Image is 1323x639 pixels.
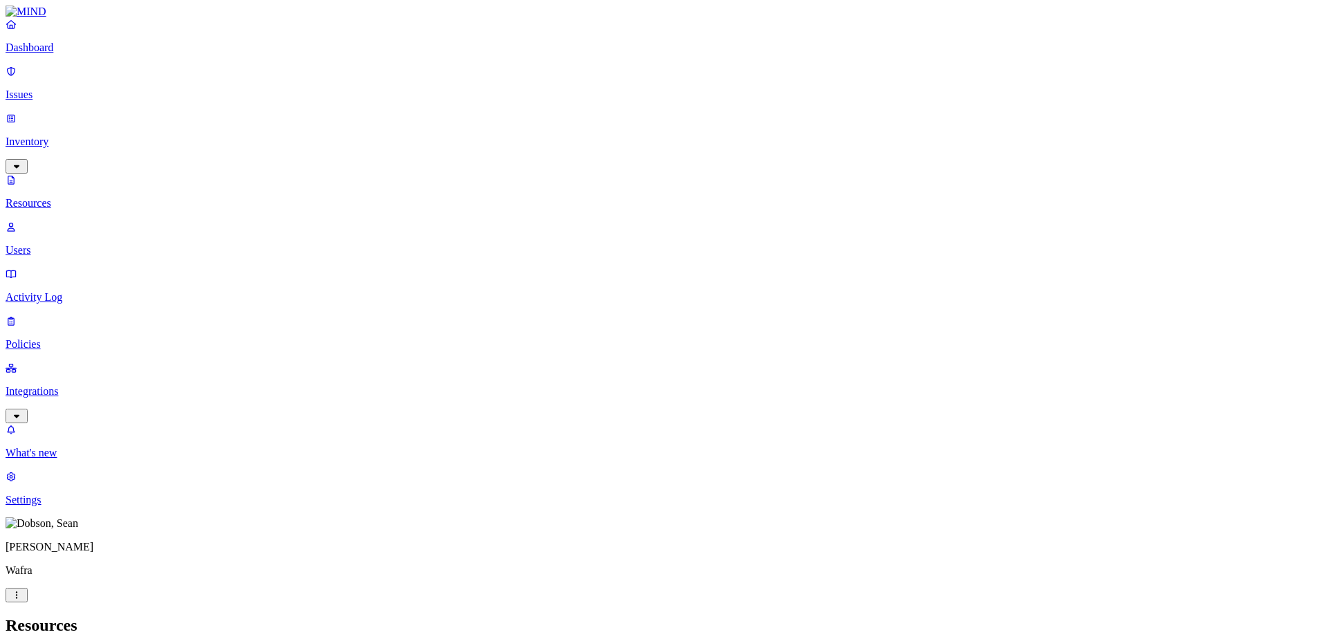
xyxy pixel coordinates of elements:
p: Activity Log [6,291,1317,304]
a: Settings [6,470,1317,506]
a: Inventory [6,112,1317,172]
img: MIND [6,6,46,18]
a: Resources [6,174,1317,210]
a: Issues [6,65,1317,101]
p: Inventory [6,136,1317,148]
p: [PERSON_NAME] [6,541,1317,553]
p: Users [6,244,1317,257]
p: Integrations [6,385,1317,398]
p: Issues [6,89,1317,101]
h2: Resources [6,616,1317,635]
p: Dashboard [6,41,1317,54]
img: Dobson, Sean [6,517,78,530]
p: What's new [6,447,1317,459]
a: Policies [6,315,1317,351]
p: Settings [6,494,1317,506]
p: Resources [6,197,1317,210]
a: Integrations [6,362,1317,421]
a: MIND [6,6,1317,18]
a: Users [6,221,1317,257]
a: Activity Log [6,268,1317,304]
a: What's new [6,423,1317,459]
p: Wafra [6,564,1317,577]
a: Dashboard [6,18,1317,54]
p: Policies [6,338,1317,351]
